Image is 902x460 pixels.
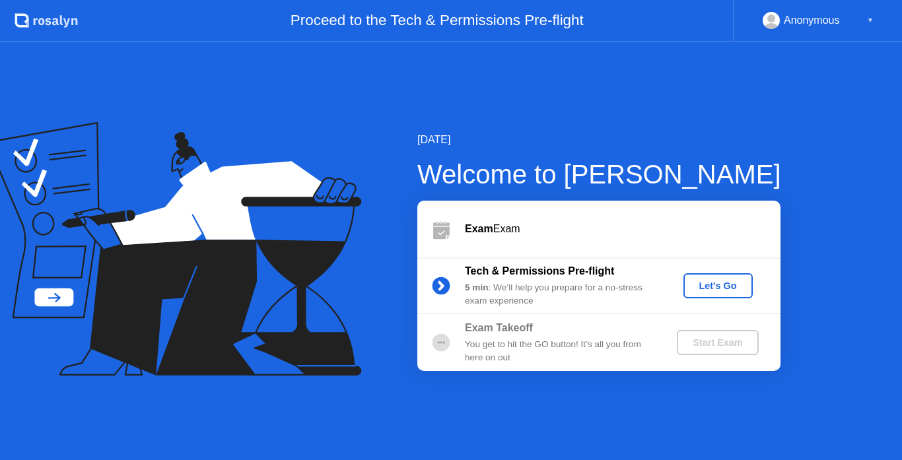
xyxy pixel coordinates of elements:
[465,281,655,308] div: : We’ll help you prepare for a no-stress exam experience
[465,221,781,237] div: Exam
[689,280,747,291] div: Let's Go
[465,322,533,333] b: Exam Takeoff
[677,330,758,355] button: Start Exam
[784,12,840,29] div: Anonymous
[683,273,753,298] button: Let's Go
[465,223,493,234] b: Exam
[867,12,874,29] div: ▼
[682,337,753,348] div: Start Exam
[417,154,781,194] div: Welcome to [PERSON_NAME]
[465,265,614,277] b: Tech & Permissions Pre-flight
[465,282,489,292] b: 5 min
[465,338,655,365] div: You get to hit the GO button! It’s all you from here on out
[417,132,781,148] div: [DATE]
